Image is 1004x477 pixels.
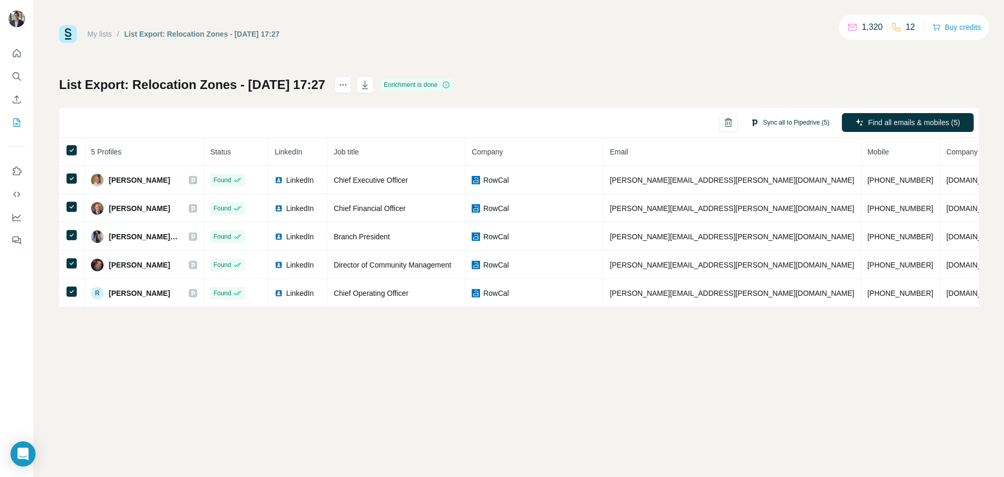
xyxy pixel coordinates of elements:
span: [PHONE_NUMBER] [868,289,933,297]
span: Branch President [334,232,390,241]
span: [PERSON_NAME][EMAIL_ADDRESS][PERSON_NAME][DOMAIN_NAME] [610,176,854,184]
span: Company [472,148,503,156]
img: Avatar [91,202,104,215]
span: [PERSON_NAME][EMAIL_ADDRESS][PERSON_NAME][DOMAIN_NAME] [610,261,854,269]
p: 1,320 [862,21,883,34]
a: My lists [87,30,112,38]
button: actions [335,76,351,93]
span: [PERSON_NAME] [109,175,170,185]
div: List Export: Relocation Zones - [DATE] 17:27 [124,29,280,39]
h1: List Export: Relocation Zones - [DATE] 17:27 [59,76,325,93]
span: Job title [334,148,359,156]
span: [PERSON_NAME], MBA [109,231,178,242]
p: 12 [906,21,915,34]
span: RowCal [483,260,509,270]
span: Status [210,148,231,156]
span: Found [213,204,231,213]
span: LinkedIn [286,203,314,214]
button: Find all emails & mobiles (5) [842,113,974,132]
button: Buy credits [932,20,981,35]
img: LinkedIn logo [275,204,283,213]
img: company-logo [472,204,480,213]
button: Use Surfe API [8,185,25,204]
button: Use Surfe on LinkedIn [8,162,25,181]
span: [PERSON_NAME] [109,203,170,214]
span: LinkedIn [286,260,314,270]
img: LinkedIn logo [275,176,283,184]
img: LinkedIn logo [275,289,283,297]
span: 5 Profiles [91,148,121,156]
span: Found [213,289,231,298]
button: My lists [8,113,25,132]
span: Found [213,260,231,270]
img: Surfe Logo [59,25,77,43]
span: [PHONE_NUMBER] [868,232,933,241]
img: LinkedIn logo [275,261,283,269]
span: [PERSON_NAME][EMAIL_ADDRESS][PERSON_NAME][DOMAIN_NAME] [610,289,854,297]
button: Feedback [8,231,25,250]
span: Chief Executive Officer [334,176,408,184]
img: Avatar [91,230,104,243]
img: company-logo [472,176,480,184]
div: Open Intercom Messenger [10,441,36,467]
button: Search [8,67,25,86]
div: R [91,287,104,299]
button: Dashboard [8,208,25,227]
span: RowCal [483,231,509,242]
span: [PERSON_NAME][EMAIL_ADDRESS][PERSON_NAME][DOMAIN_NAME] [610,204,854,213]
img: Avatar [91,174,104,186]
img: LinkedIn logo [275,232,283,241]
span: LinkedIn [286,175,314,185]
li: / [117,29,119,39]
span: RowCal [483,175,509,185]
span: RowCal [483,203,509,214]
span: LinkedIn [286,288,314,298]
span: Mobile [868,148,889,156]
span: [PHONE_NUMBER] [868,176,933,184]
span: Find all emails & mobiles (5) [868,117,960,128]
div: Enrichment is done [381,79,453,91]
span: [PERSON_NAME][EMAIL_ADDRESS][PERSON_NAME][DOMAIN_NAME] [610,232,854,241]
button: Sync all to Pipedrive (5) [743,115,837,130]
span: Found [213,232,231,241]
span: Director of Community Management [334,261,451,269]
img: Avatar [8,10,25,27]
span: Found [213,175,231,185]
span: [PERSON_NAME] [109,288,170,298]
span: [PERSON_NAME] [109,260,170,270]
span: [PHONE_NUMBER] [868,261,933,269]
span: Chief Financial Officer [334,204,405,213]
span: [PHONE_NUMBER] [868,204,933,213]
span: RowCal [483,288,509,298]
img: company-logo [472,232,480,241]
span: LinkedIn [286,231,314,242]
button: Enrich CSV [8,90,25,109]
span: LinkedIn [275,148,302,156]
span: Email [610,148,628,156]
img: Avatar [91,259,104,271]
span: Chief Operating Officer [334,289,408,297]
button: Quick start [8,44,25,63]
img: company-logo [472,261,480,269]
img: company-logo [472,289,480,297]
